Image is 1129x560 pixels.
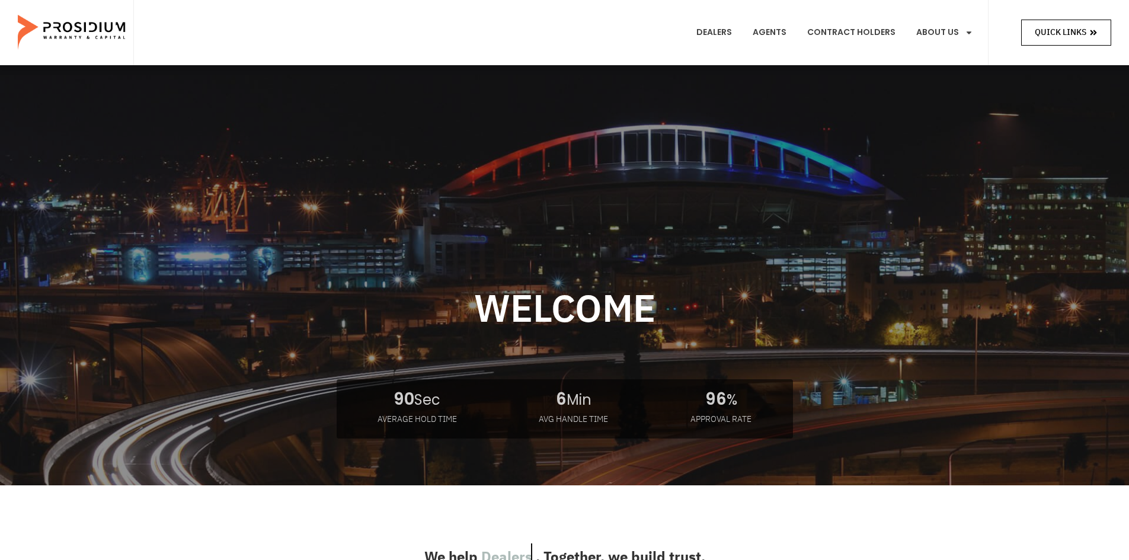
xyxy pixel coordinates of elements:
nav: Menu [687,11,982,55]
a: Contract Holders [798,11,904,55]
a: Dealers [687,11,741,55]
span: Quick Links [1035,25,1086,40]
a: About Us [907,11,982,55]
a: Quick Links [1021,20,1111,45]
a: Agents [744,11,795,55]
